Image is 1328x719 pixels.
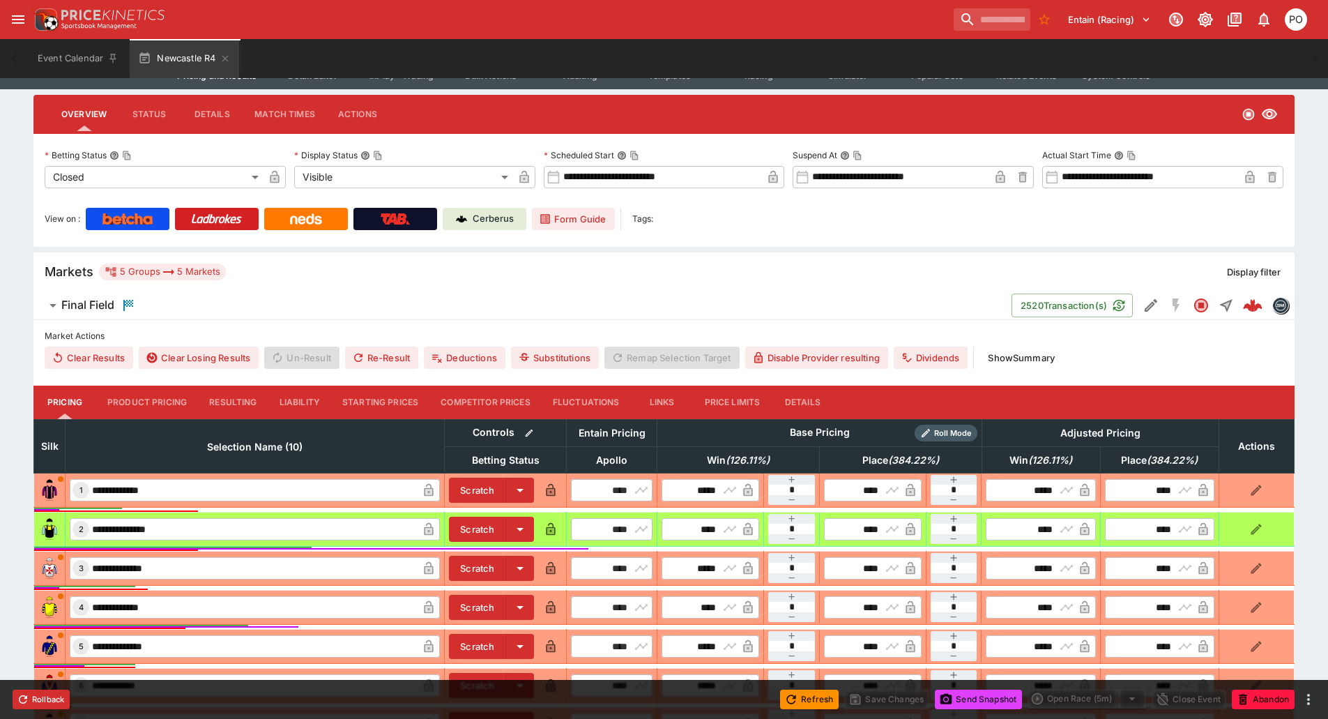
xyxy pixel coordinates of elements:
[979,347,1063,369] button: ShowSummary
[1243,296,1262,315] img: logo-cerberus--red.svg
[45,208,80,230] label: View on :
[1114,151,1124,160] button: Actual Start TimeCopy To Clipboard
[102,213,153,225] img: Betcha
[122,151,132,160] button: Copy To Clipboard
[449,556,506,581] button: Scratch
[118,98,181,131] button: Status
[268,386,331,419] button: Liability
[457,452,555,469] span: Betting Status
[935,690,1022,709] button: Send Snapshot
[33,386,96,419] button: Pricing
[38,557,61,580] img: runner 3
[915,425,977,441] div: Show/hide Price Roll mode configuration.
[76,563,86,573] span: 3
[192,439,318,455] span: Selection Name (10)
[34,419,66,473] th: Silk
[1285,8,1307,31] div: Philip OConnor
[373,151,383,160] button: Copy To Clipboard
[1261,106,1278,123] svg: Visible
[726,452,770,469] em: ( 126.11 %)
[1042,149,1111,161] p: Actual Start Time
[542,386,631,419] button: Fluctuations
[38,479,61,501] img: runner 1
[1232,690,1295,709] button: Abandon
[853,151,862,160] button: Copy To Clipboard
[847,452,954,469] span: Place(384.22%)
[45,264,93,280] h5: Markets
[50,98,118,131] button: Overview
[13,690,70,709] button: Rollback
[1163,293,1189,318] button: SGM Disabled
[449,517,506,542] button: Scratch
[1272,297,1289,314] div: betmakers
[567,419,657,446] th: Entain Pricing
[1028,689,1146,709] div: split button
[1138,293,1163,318] button: Edit Detail
[771,386,834,419] button: Details
[77,485,86,495] span: 1
[76,524,86,534] span: 2
[443,208,526,230] a: Cerberus
[793,149,837,161] p: Suspend At
[888,452,939,469] em: ( 384.22 %)
[629,151,639,160] button: Copy To Clipboard
[1300,691,1317,708] button: more
[1033,8,1055,31] button: No Bookmarks
[982,419,1219,446] th: Adjusted Pricing
[243,98,326,131] button: Match Times
[264,347,339,369] span: Un-Result
[994,452,1087,469] span: Win(126.11%)
[38,596,61,619] img: runner 4
[631,386,694,419] button: Links
[445,419,567,446] th: Controls
[38,518,61,540] img: runner 2
[326,98,389,131] button: Actions
[449,595,506,620] button: Scratch
[780,690,839,709] button: Refresh
[130,39,239,78] button: Newcastle R4
[331,386,429,419] button: Starting Prices
[1012,294,1133,317] button: 2520Transaction(s)
[6,7,31,32] button: open drawer
[449,478,506,503] button: Scratch
[181,98,243,131] button: Details
[105,264,220,280] div: 5 Groups 5 Markets
[1219,261,1289,283] button: Display filter
[345,347,418,369] button: Re-Result
[294,149,358,161] p: Display Status
[33,292,1012,319] button: Final Field
[45,166,264,188] div: Closed
[694,386,772,419] button: Price Limits
[1193,297,1209,314] svg: Closed
[1239,292,1267,319] a: 8479f925-2ba6-416e-b696-b07c89d3ec1a
[290,213,321,225] img: Neds
[429,386,542,419] button: Competitor Prices
[1189,293,1214,318] button: Closed
[1222,7,1247,32] button: Documentation
[61,10,165,20] img: PriceKinetics
[424,347,505,369] button: Deductions
[456,213,467,225] img: Cerberus
[360,151,370,160] button: Display StatusCopy To Clipboard
[1163,7,1189,32] button: Connected to PK
[1060,8,1159,31] button: Select Tenant
[544,149,614,161] p: Scheduled Start
[617,151,627,160] button: Scheduled StartCopy To Clipboard
[109,151,119,160] button: Betting StatusCopy To Clipboard
[954,8,1030,31] input: search
[45,326,1283,347] label: Market Actions
[929,427,977,439] span: Roll Mode
[31,6,59,33] img: PriceKinetics Logo
[511,347,599,369] button: Substitutions
[1127,151,1136,160] button: Copy To Clipboard
[76,603,86,612] span: 4
[191,213,242,225] img: Ladbrokes
[45,149,107,161] p: Betting Status
[61,23,137,29] img: Sportsbook Management
[473,212,514,226] p: Cerberus
[294,166,513,188] div: Visible
[1028,452,1072,469] em: ( 126.11 %)
[139,347,259,369] button: Clear Losing Results
[1106,452,1213,469] span: Place(384.22%)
